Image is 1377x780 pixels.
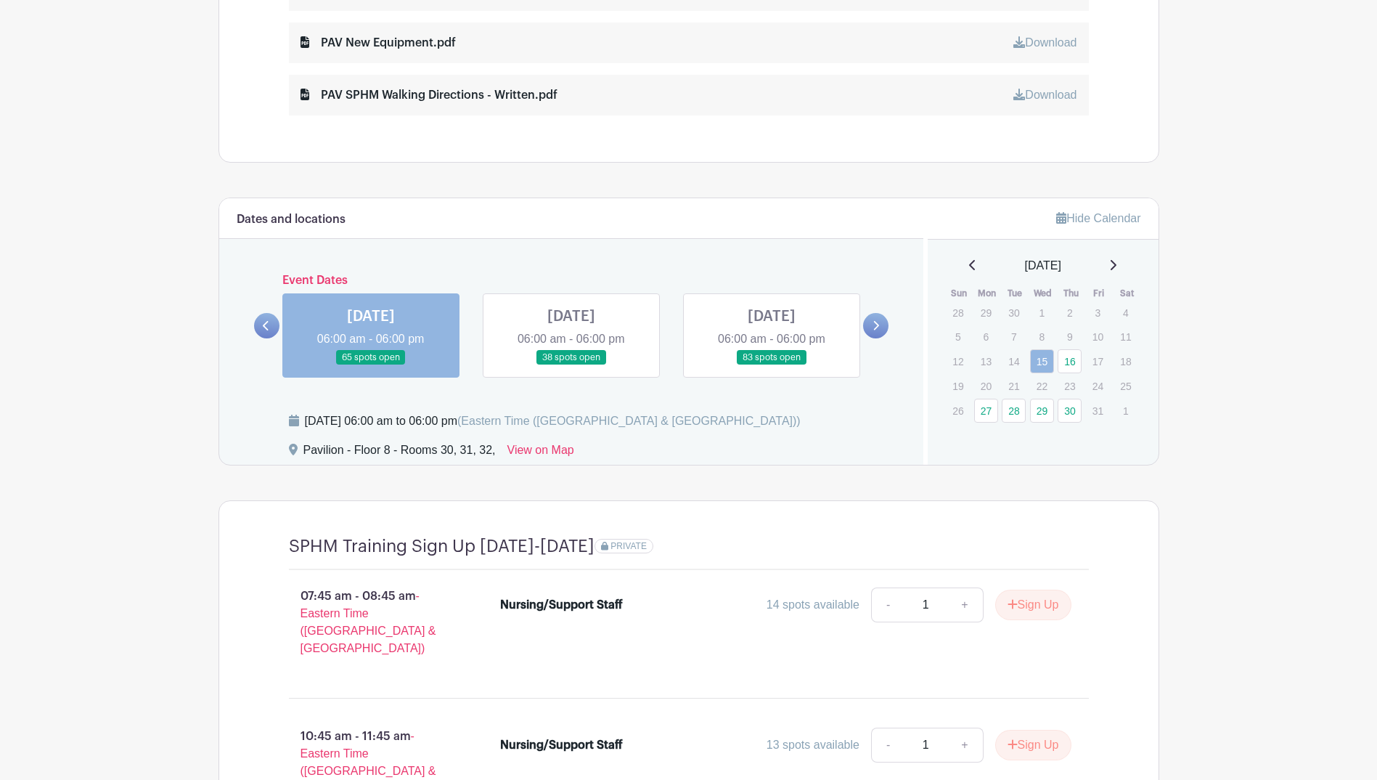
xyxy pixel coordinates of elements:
a: + [947,588,983,622]
h6: Dates and locations [237,213,346,227]
span: (Eastern Time ([GEOGRAPHIC_DATA] & [GEOGRAPHIC_DATA])) [457,415,801,427]
p: 5 [946,325,970,348]
th: Thu [1057,286,1085,301]
span: PRIVATE [610,541,647,551]
p: 6 [974,325,998,348]
p: 17 [1086,350,1110,373]
p: 1 [1030,301,1054,324]
h6: Event Dates [279,274,864,288]
p: 29 [974,301,998,324]
div: 13 spots available [767,736,859,754]
a: 29 [1030,399,1054,423]
a: 27 [974,399,998,423]
p: 25 [1114,375,1137,397]
a: Hide Calendar [1056,212,1140,224]
p: 13 [974,350,998,373]
th: Wed [1029,286,1058,301]
p: 26 [946,399,970,422]
a: Download [1013,36,1076,49]
th: Sun [945,286,973,301]
a: Download [1013,89,1076,101]
p: 12 [946,350,970,373]
a: - [871,588,904,622]
span: - Eastern Time ([GEOGRAPHIC_DATA] & [GEOGRAPHIC_DATA]) [301,590,436,654]
div: 14 spots available [767,596,859,614]
p: 2 [1058,301,1082,324]
p: 3 [1086,301,1110,324]
p: 22 [1030,375,1054,397]
p: 8 [1030,325,1054,348]
p: 30 [1002,301,1026,324]
th: Sat [1113,286,1141,301]
div: Nursing/Support Staff [500,596,623,614]
p: 23 [1058,375,1082,397]
p: 7 [1002,325,1026,348]
a: View on Map [507,442,574,465]
div: PAV New Equipment.pdf [301,34,456,52]
p: 11 [1114,325,1137,348]
a: 28 [1002,399,1026,423]
p: 9 [1058,325,1082,348]
p: 21 [1002,375,1026,397]
p: 19 [946,375,970,397]
p: 18 [1114,350,1137,373]
p: 1 [1114,399,1137,422]
a: 30 [1058,399,1082,423]
p: 28 [946,301,970,324]
div: PAV SPHM Walking Directions - Written.pdf [301,86,557,104]
a: 15 [1030,349,1054,373]
p: 10 [1086,325,1110,348]
div: [DATE] 06:00 am to 06:00 pm [305,413,801,430]
div: Nursing/Support Staff [500,736,623,754]
h4: SPHM Training Sign Up [DATE]-[DATE] [289,536,594,557]
a: + [947,728,983,763]
p: 20 [974,375,998,397]
p: 4 [1114,301,1137,324]
span: [DATE] [1025,257,1061,275]
th: Tue [1001,286,1029,301]
p: 24 [1086,375,1110,397]
p: 07:45 am - 08:45 am [266,582,478,663]
th: Mon [973,286,1002,301]
p: 14 [1002,350,1026,373]
button: Sign Up [995,730,1071,760]
p: 31 [1086,399,1110,422]
button: Sign Up [995,590,1071,620]
a: 16 [1058,349,1082,373]
div: Pavilion - Floor 8 - Rooms 30, 31, 32, [303,442,496,465]
th: Fri [1085,286,1114,301]
a: - [871,728,904,763]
